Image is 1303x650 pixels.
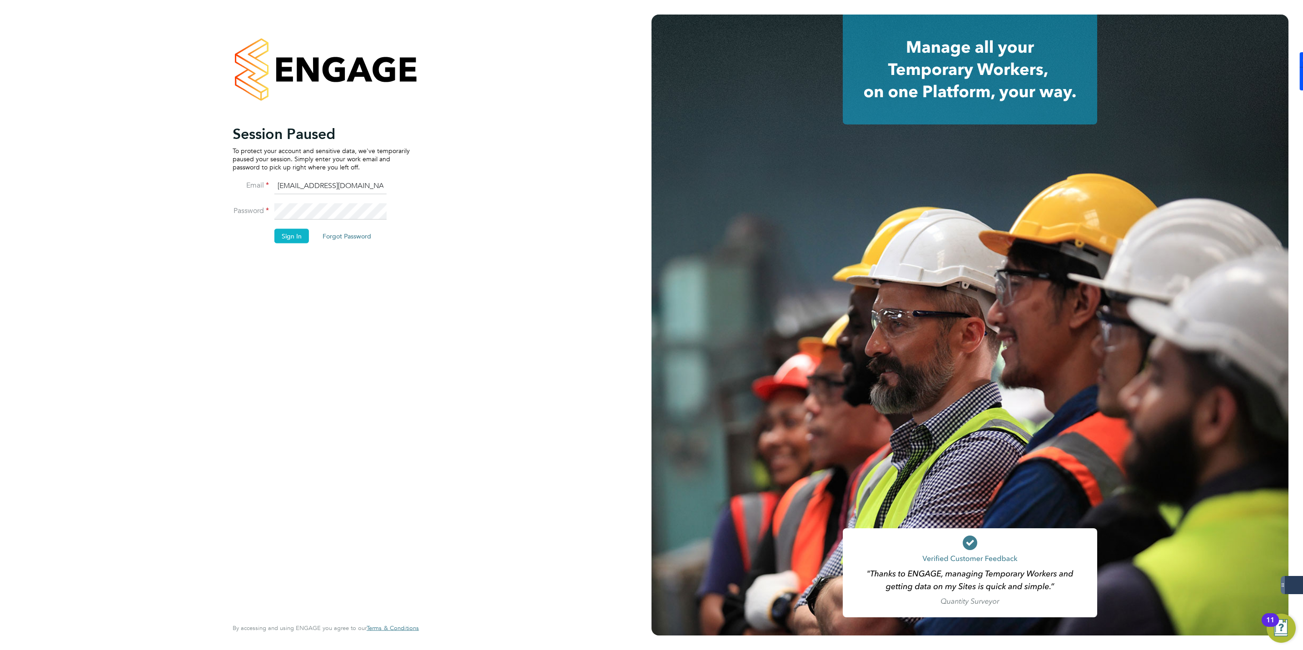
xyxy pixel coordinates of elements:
h2: Session Paused [233,124,410,143]
input: Enter your work email... [274,178,387,194]
button: Open Resource Center, 11 new notifications [1267,614,1296,643]
p: To protect your account and sensitive data, we've temporarily paused your session. Simply enter y... [233,146,410,171]
button: Sign In [274,228,309,243]
span: By accessing and using ENGAGE you agree to our [233,624,419,632]
label: Password [233,206,269,215]
a: Terms & Conditions [367,625,419,632]
label: Email [233,180,269,190]
button: Forgot Password [315,228,378,243]
span: Terms & Conditions [367,624,419,632]
div: 11 [1266,620,1274,632]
